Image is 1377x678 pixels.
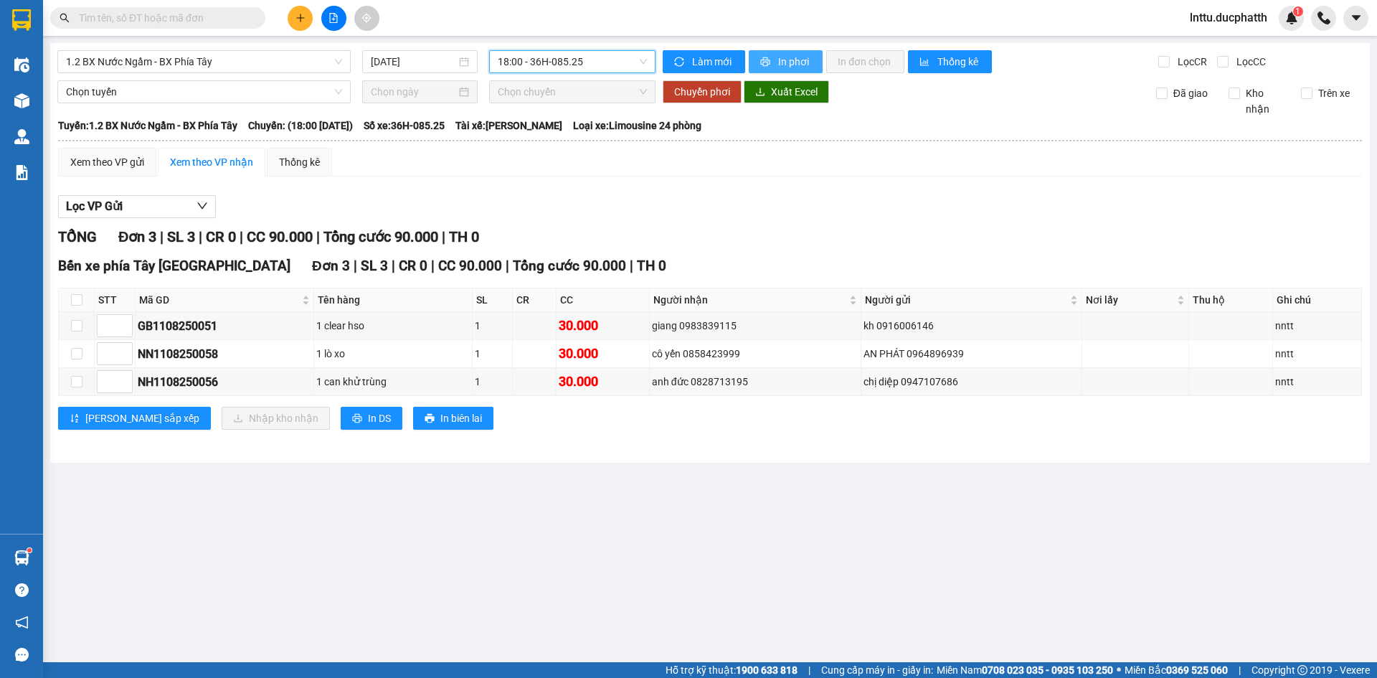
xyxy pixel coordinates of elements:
span: Tổng cước 90.000 [323,228,438,245]
span: CC 90.000 [247,228,313,245]
button: downloadXuất Excel [744,80,829,103]
span: CC 90.000 [438,258,502,274]
span: Lọc CR [1172,54,1209,70]
span: | [506,258,509,274]
strong: 0369 525 060 [1166,664,1228,676]
span: message [15,648,29,661]
td: NN1108250058 [136,340,314,368]
span: Chuyến: (18:00 [DATE]) [248,118,353,133]
span: Miền Nam [937,662,1113,678]
div: Xem theo VP nhận [170,154,253,170]
span: Tài xế: [PERSON_NAME] [455,118,562,133]
div: cô yến 0858423999 [652,346,858,362]
span: Miền Bắc [1125,662,1228,678]
span: In DS [368,410,391,426]
span: Cung cấp máy in - giấy in: [821,662,933,678]
span: Hỗ trợ kỹ thuật: [666,662,798,678]
button: printerIn phơi [749,50,823,73]
sup: 1 [1293,6,1303,17]
button: In đơn chọn [826,50,904,73]
span: down [197,200,208,212]
th: CR [513,288,557,312]
span: TH 0 [637,258,666,274]
img: solution-icon [14,165,29,180]
img: warehouse-icon [14,550,29,565]
b: Tuyến: 1.2 BX Nước Ngầm - BX Phía Tây [58,120,237,131]
span: Người gửi [865,292,1067,308]
span: TỔNG [58,228,97,245]
span: Kho nhận [1240,85,1290,117]
img: phone-icon [1317,11,1330,24]
span: file-add [328,13,339,23]
span: | [160,228,164,245]
span: | [442,228,445,245]
span: CR 0 [206,228,236,245]
th: SL [473,288,514,312]
span: download [755,87,765,98]
span: Xuất Excel [771,84,818,100]
img: warehouse-icon [14,129,29,144]
span: TH 0 [449,228,479,245]
span: bar-chart [919,57,932,68]
div: Xem theo VP gửi [70,154,144,170]
span: SL 3 [167,228,195,245]
th: Ghi chú [1273,288,1362,312]
span: Đơn 3 [312,258,350,274]
span: Increase Value [116,371,132,382]
span: lnttu.ducphatth [1178,9,1279,27]
div: nntt [1275,374,1359,390]
button: Lọc VP Gửi [58,195,216,218]
div: Thống kê [279,154,320,170]
div: 30.000 [559,344,647,364]
div: NN1108250058 [138,345,311,363]
div: giang 0983839115 [652,318,858,334]
span: 1 [1295,6,1300,17]
div: 1 can khử trùng [316,374,469,390]
span: Nơi lấy [1086,292,1174,308]
div: nntt [1275,346,1359,362]
div: 30.000 [559,372,647,392]
span: ⚪️ [1117,667,1121,673]
span: down [120,355,129,364]
div: chị diệp 0947107686 [863,374,1079,390]
span: Đã giao [1168,85,1213,101]
button: bar-chartThống kê [908,50,992,73]
span: Lọc VP Gửi [66,197,123,215]
span: Decrease Value [116,326,132,336]
span: SL 3 [361,258,388,274]
span: | [630,258,633,274]
span: | [240,228,243,245]
span: up [120,345,129,354]
span: Số xe: 36H-085.25 [364,118,445,133]
th: CC [557,288,650,312]
span: copyright [1297,665,1307,675]
span: | [431,258,435,274]
button: syncLàm mới [663,50,745,73]
span: Mã GD [139,292,299,308]
div: AN PHÁT 0964896939 [863,346,1079,362]
span: Chọn chuyến [498,81,647,103]
span: up [120,317,129,326]
span: Người nhận [653,292,846,308]
span: Lọc CC [1231,54,1268,70]
strong: 0708 023 035 - 0935 103 250 [982,664,1113,676]
button: sort-ascending[PERSON_NAME] sắp xếp [58,407,211,430]
div: GB1108250051 [138,317,311,335]
span: Tổng cước 90.000 [513,258,626,274]
button: caret-down [1343,6,1368,31]
td: GB1108250051 [136,312,314,340]
span: printer [352,413,362,425]
span: Decrease Value [116,354,132,364]
span: question-circle [15,583,29,597]
span: Trên xe [1312,85,1355,101]
input: 11/08/2025 [371,54,456,70]
th: STT [95,288,136,312]
button: Chuyển phơi [663,80,742,103]
div: nntt [1275,318,1359,334]
span: printer [760,57,772,68]
span: down [120,327,129,336]
span: | [808,662,810,678]
div: anh đức 0828713195 [652,374,858,390]
span: CR 0 [399,258,427,274]
div: 1 [475,318,511,334]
